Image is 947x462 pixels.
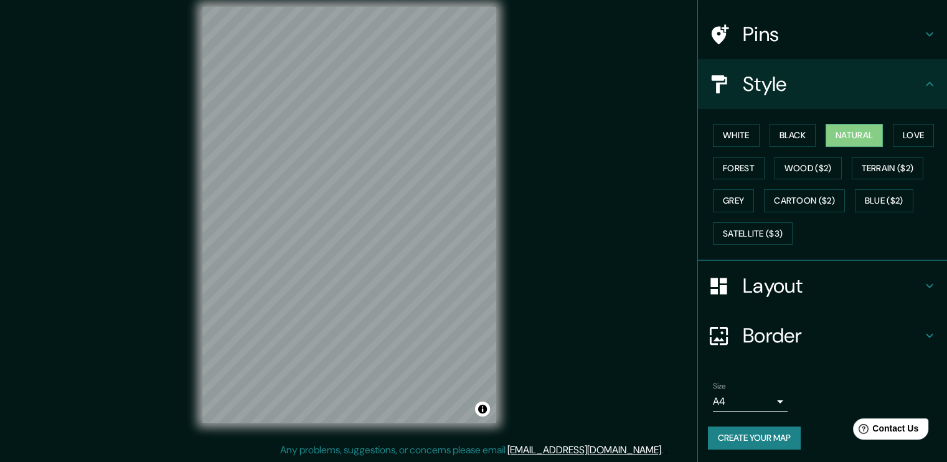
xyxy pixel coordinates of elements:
h4: Border [743,323,922,348]
button: White [713,124,760,147]
div: A4 [713,392,788,412]
div: . [665,443,667,458]
button: Blue ($2) [855,189,913,212]
button: Grey [713,189,754,212]
a: [EMAIL_ADDRESS][DOMAIN_NAME] [507,443,661,456]
button: Natural [826,124,883,147]
button: Wood ($2) [775,157,842,180]
div: Border [698,311,947,361]
div: Layout [698,261,947,311]
button: Cartoon ($2) [764,189,845,212]
button: Toggle attribution [475,402,490,417]
button: Black [770,124,816,147]
canvas: Map [202,7,496,423]
p: Any problems, suggestions, or concerns please email . [280,443,663,458]
div: Pins [698,9,947,59]
iframe: Help widget launcher [836,413,933,448]
button: Satellite ($3) [713,222,793,245]
button: Terrain ($2) [852,157,924,180]
div: Style [698,59,947,109]
h4: Pins [743,22,922,47]
h4: Style [743,72,922,97]
h4: Layout [743,273,922,298]
button: Forest [713,157,765,180]
div: . [663,443,665,458]
button: Create your map [708,427,801,450]
label: Size [713,381,726,392]
button: Love [893,124,934,147]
